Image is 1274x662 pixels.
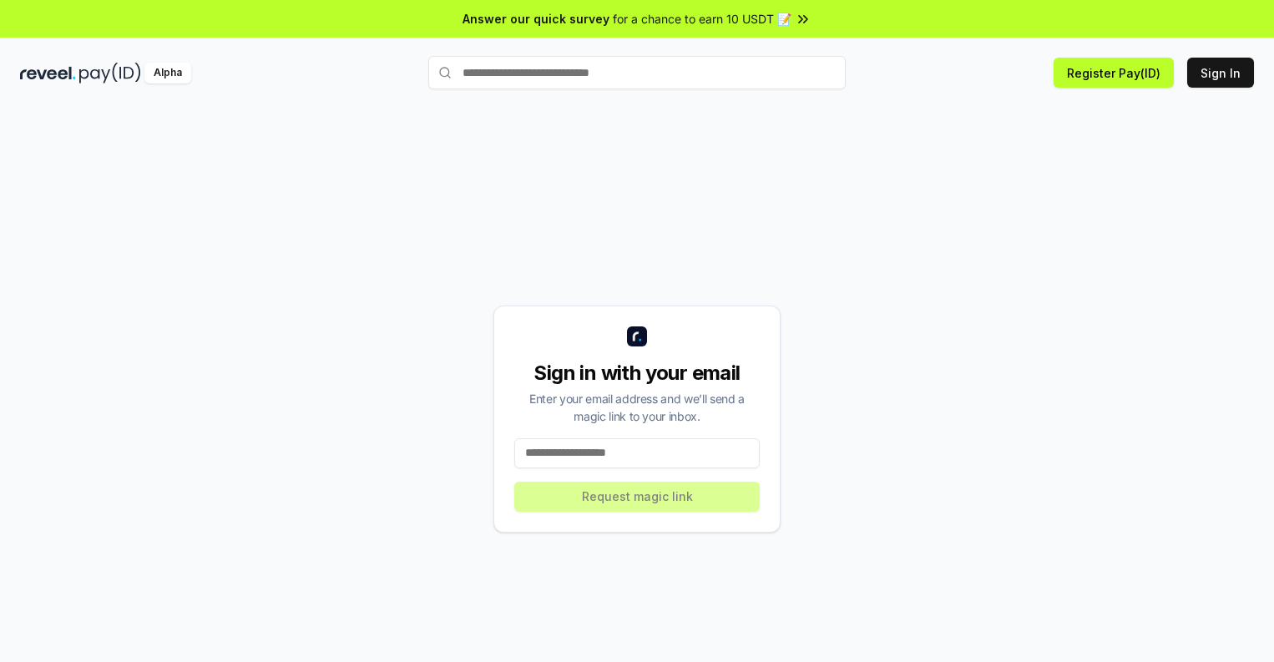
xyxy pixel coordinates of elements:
div: Sign in with your email [514,360,760,387]
button: Sign In [1187,58,1254,88]
img: reveel_dark [20,63,76,83]
button: Register Pay(ID) [1054,58,1174,88]
img: pay_id [79,63,141,83]
span: for a chance to earn 10 USDT 📝 [613,10,791,28]
div: Enter your email address and we’ll send a magic link to your inbox. [514,390,760,425]
span: Answer our quick survey [463,10,609,28]
div: Alpha [144,63,191,83]
img: logo_small [627,326,647,346]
